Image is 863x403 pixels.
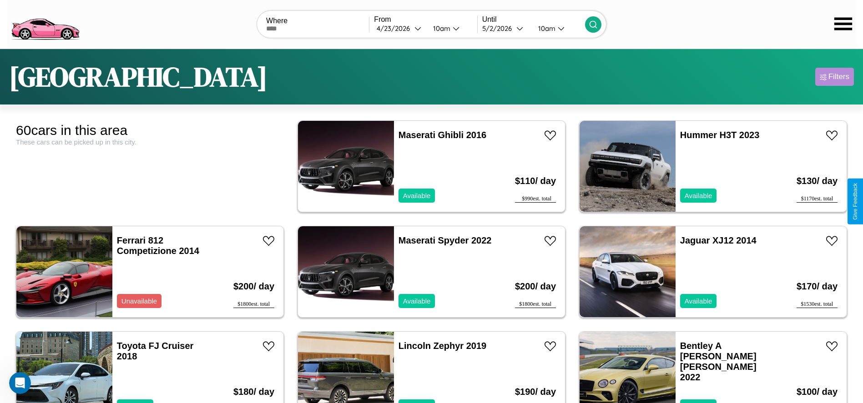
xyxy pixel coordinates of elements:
div: 4 / 23 / 2026 [377,24,414,33]
div: Give Feedback [852,183,858,220]
a: Bentley A [PERSON_NAME] [PERSON_NAME] 2022 [680,341,757,382]
div: 5 / 2 / 2026 [482,24,516,33]
div: $ 1530 est. total [797,301,838,308]
label: From [374,15,477,24]
a: Maserati Ghibli 2016 [399,130,486,140]
div: These cars can be picked up in this city. [16,138,284,146]
h3: $ 200 / day [515,272,556,301]
h1: [GEOGRAPHIC_DATA] [9,58,267,95]
div: 10am [429,24,453,33]
a: Maserati Spyder 2022 [399,235,492,245]
p: Available [403,189,431,202]
div: $ 990 est. total [515,195,556,203]
h3: $ 110 / day [515,167,556,195]
h3: $ 130 / day [797,167,838,195]
p: Available [403,295,431,307]
div: $ 1800 est. total [515,301,556,308]
button: 10am [426,24,477,33]
p: Available [685,295,712,307]
h3: $ 200 / day [233,272,274,301]
a: Lincoln Zephyr 2019 [399,341,486,351]
label: Where [266,17,369,25]
div: $ 1170 est. total [797,195,838,203]
a: Toyota FJ Cruiser 2018 [117,341,194,361]
label: Until [482,15,585,24]
button: 10am [531,24,585,33]
div: Filters [828,72,849,81]
div: 60 cars in this area [16,123,284,138]
button: 4/23/2026 [374,24,425,33]
a: Ferrari 812 Competizione 2014 [117,235,199,256]
button: Filters [815,68,854,86]
div: 10am [534,24,558,33]
div: $ 1800 est. total [233,301,274,308]
iframe: Intercom live chat [9,372,31,394]
h3: $ 170 / day [797,272,838,301]
img: logo [7,5,83,42]
p: Available [685,189,712,202]
p: Unavailable [121,295,157,307]
a: Jaguar XJ12 2014 [680,235,757,245]
a: Hummer H3T 2023 [680,130,760,140]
